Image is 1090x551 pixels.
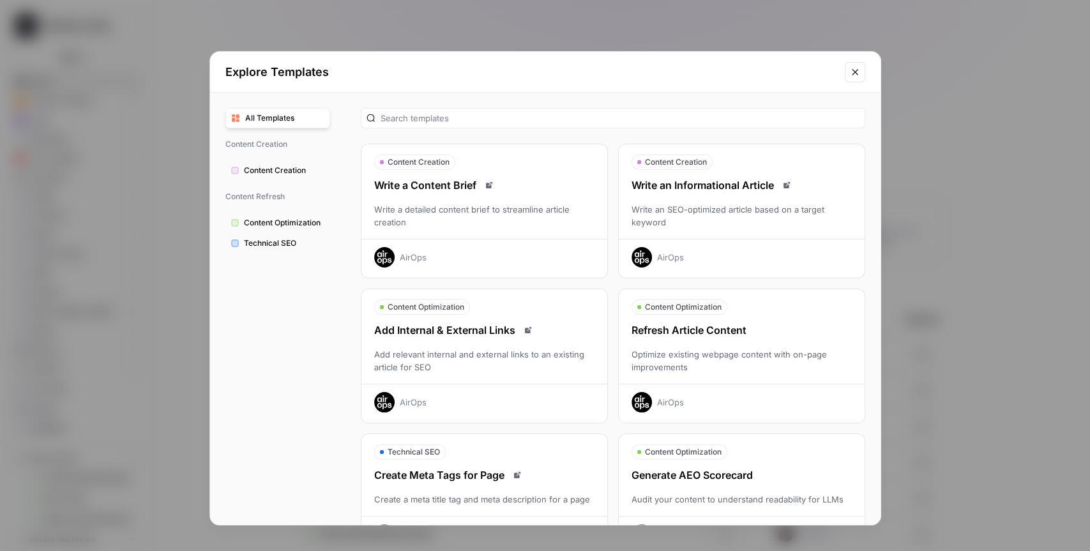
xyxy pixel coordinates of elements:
h2: Explore Templates [225,63,837,81]
div: Add relevant internal and external links to an existing article for SEO [361,348,607,374]
div: Refresh Article Content [619,322,865,338]
a: Read docs [481,177,497,193]
div: AirOps [400,396,427,409]
div: AirOps [400,251,427,264]
span: Content Optimization [645,446,722,458]
input: Search templates [381,112,859,125]
div: Create Meta Tags for Page [361,467,607,483]
span: Content Creation [388,156,450,168]
button: All Templates [225,108,330,128]
span: All Templates [245,112,324,124]
div: Add Internal & External Links [361,322,607,338]
button: Close modal [845,62,865,82]
span: Content Optimization [388,301,464,313]
span: Content Optimization [645,301,722,313]
a: Read docs [510,467,525,483]
button: Content Optimization [225,213,330,233]
div: Generate AEO Scorecard [619,467,865,483]
div: AirOps [657,251,684,264]
a: Read docs [520,322,536,338]
a: Read docs [779,177,794,193]
div: Write a detailed content brief to streamline article creation [361,203,607,229]
span: Content Creation [225,133,330,155]
div: Optimize existing webpage content with on-page improvements [619,348,865,374]
button: Content CreationWrite an Informational ArticleRead docsWrite an SEO-optimized article based on a ... [618,144,865,278]
button: Content OptimizationRefresh Article ContentOptimize existing webpage content with on-page improve... [618,289,865,423]
div: Audit your content to understand readability for LLMs [619,493,865,506]
button: Content CreationWrite a Content BriefRead docsWrite a detailed content brief to streamline articl... [361,144,608,278]
div: AirOps [657,396,684,409]
div: Write a Content Brief [361,177,607,193]
button: Content Creation [225,160,330,181]
span: Technical SEO [388,446,440,458]
div: Write an Informational Article [619,177,865,193]
button: Content OptimizationAdd Internal & External LinksRead docsAdd relevant internal and external link... [361,289,608,423]
span: Technical SEO [244,238,324,249]
button: Technical SEO [225,233,330,253]
span: Content Creation [645,156,707,168]
span: Content Optimization [244,217,324,229]
div: Create a meta title tag and meta description for a page [361,493,607,506]
span: Content Refresh [225,186,330,208]
span: Content Creation [244,165,324,176]
div: Write an SEO-optimized article based on a target keyword [619,203,865,229]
